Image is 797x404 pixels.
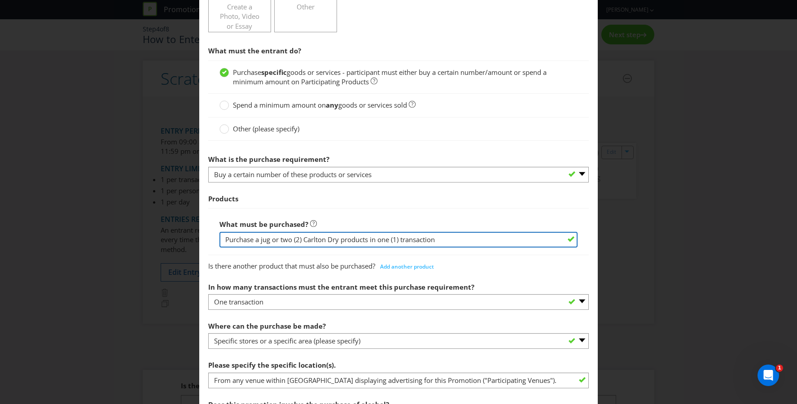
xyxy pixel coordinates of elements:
[208,194,238,203] span: Products
[219,220,308,229] span: What must be purchased?
[261,68,287,77] strong: specific
[380,263,434,270] span: Add another product
[219,232,578,248] input: Product name, number, size, model (as applicable)
[208,361,336,369] span: Please specify the specific location(s).
[233,100,326,109] span: Spend a minimum amount on
[233,124,299,133] span: Other (please specify)
[233,68,261,77] span: Purchase
[208,46,301,55] span: What must the entrant do?
[375,260,439,274] button: Add another product
[297,2,315,11] span: Other
[758,365,779,386] iframe: Intercom live chat
[208,261,375,270] span: Is there another product that must also be purchased?
[233,68,547,86] span: goods or services - participant must either buy a certain number/amount or spend a minimum amount...
[326,100,338,109] strong: any
[220,2,259,30] span: Create a Photo, Video or Essay
[776,365,783,372] span: 1
[208,282,474,291] span: In how many transactions must the entrant meet this purchase requirement?
[208,321,326,330] span: Where can the purchase be made?
[338,100,407,109] span: goods or services sold
[208,155,329,164] span: What is the purchase requirement?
